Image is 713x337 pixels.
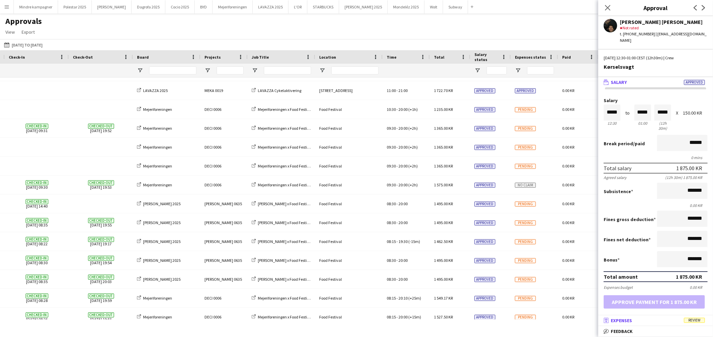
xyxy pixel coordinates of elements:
button: Open Filter Menu [515,67,521,73]
button: Wolt [424,0,443,13]
span: 08:30 [387,277,396,282]
span: Break period [604,141,633,147]
button: Dagrofa 2025 [132,0,165,13]
span: 11:00 [387,88,396,93]
span: Feedback [611,328,633,334]
span: 08:15 [387,239,396,244]
span: Pending [515,258,536,263]
div: Kørselsvagt [604,64,708,70]
a: Mejeriforeningen x Food Festival [252,145,312,150]
div: Food Festival [315,100,383,119]
span: LAVAZZA Cykelaktivering [258,88,301,93]
span: 20:00 [399,107,408,112]
a: Mejeriforeningen [137,296,172,301]
div: to [625,111,630,116]
button: Open Filter Menu [204,67,211,73]
a: [PERSON_NAME] x Food Festival [252,277,312,282]
div: Expenses budget [604,285,633,290]
span: - [396,220,398,225]
span: 1 365.00 KR [434,163,453,168]
span: (+25m) [408,296,421,301]
span: 1 495.00 KR [434,201,453,206]
div: MEKA 0019 [200,81,248,100]
span: [PERSON_NAME] x Food Festival [258,239,312,244]
span: 1 235.00 KR [434,107,453,112]
span: 09:30 [387,126,396,131]
label: Fines net deduction [604,237,651,243]
button: Open Filter Menu [319,67,325,73]
span: Approved [474,107,495,112]
input: Projects Filter Input [217,66,244,74]
span: Time [387,55,396,60]
div: [PERSON_NAME] 0635 [200,232,248,251]
span: [DATE] 08:22 [9,232,65,251]
span: Pending [515,107,536,112]
span: Pending [515,315,536,320]
span: 0.00 KR [562,239,574,244]
span: Checked-in [26,275,48,280]
div: (12h 30m) 1 875.00 KR [665,175,708,180]
span: [DATE] 19:54 [73,251,129,270]
mat-expansion-panel-header: SalaryApproved [598,77,713,87]
button: L'OR [289,0,307,13]
span: Checked-out [88,180,114,185]
span: 1 495.00 KR [434,258,453,263]
div: DECI 0006 [200,138,248,156]
span: (+15m) [408,314,421,319]
button: Mejeriforeningen [213,0,253,13]
div: [PERSON_NAME] 0635 [200,194,248,213]
div: DECI 0006 [200,157,248,175]
span: Mejeriforeningen [143,314,172,319]
div: 0 mins [604,155,708,160]
a: LAVAZZA 2025 [137,88,168,93]
span: [PERSON_NAME] x Food Festival [258,220,312,225]
span: 1 365.00 KR [434,126,453,131]
span: No claim [515,183,536,188]
span: Approved [474,258,495,263]
span: 0.00 KR [562,126,574,131]
button: Cocio 2025 [165,0,195,13]
span: (+2h) [408,145,418,150]
div: Food Festival [315,119,383,137]
span: Checked-out [88,218,114,223]
button: Subway [443,0,468,13]
span: Checked-out [88,237,114,242]
button: Open Filter Menu [137,67,143,73]
span: Mejeriforeningen [143,107,172,112]
a: Mejeriforeningen x Food Festival [252,314,312,319]
span: [DATE] 19:55 [73,213,129,232]
a: Mejeriforeningen x Food Festival [252,296,312,301]
span: 08:30 [387,201,396,206]
a: Mejeriforeningen [137,107,172,112]
span: - [396,88,398,93]
span: (+2h) [408,126,418,131]
span: [DATE] 08:35 [9,270,65,288]
div: 12:30 [604,121,621,126]
span: Approved [684,80,705,85]
span: Expenses status [515,55,546,60]
span: 21:00 [399,88,408,93]
span: - [396,126,398,131]
span: [DATE] 09:30 [9,176,65,194]
span: Paid [562,55,571,60]
span: Mejeriforeningen x Food Festival [258,296,312,301]
span: (+1h) [408,107,418,112]
span: 0.00 KR [562,220,574,225]
div: Food Festival [315,308,383,326]
mat-expansion-panel-header: ExpensesReview [598,315,713,326]
span: - [396,314,398,319]
span: Pending [515,164,536,169]
span: [PERSON_NAME] 2025 [143,201,181,206]
input: Job Title Filter Input [264,66,311,74]
span: Approved [474,315,495,320]
span: Pending [515,296,536,301]
button: BYD [195,0,213,13]
span: 0.00 KR [562,296,574,301]
span: [PERSON_NAME] 2025 [143,277,181,282]
span: Approved [474,164,495,169]
span: 20:00 [399,145,408,150]
span: Approved [474,220,495,225]
span: 09:30 [387,182,396,187]
a: [PERSON_NAME] 2025 [137,277,181,282]
span: 08:15 [387,314,396,319]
